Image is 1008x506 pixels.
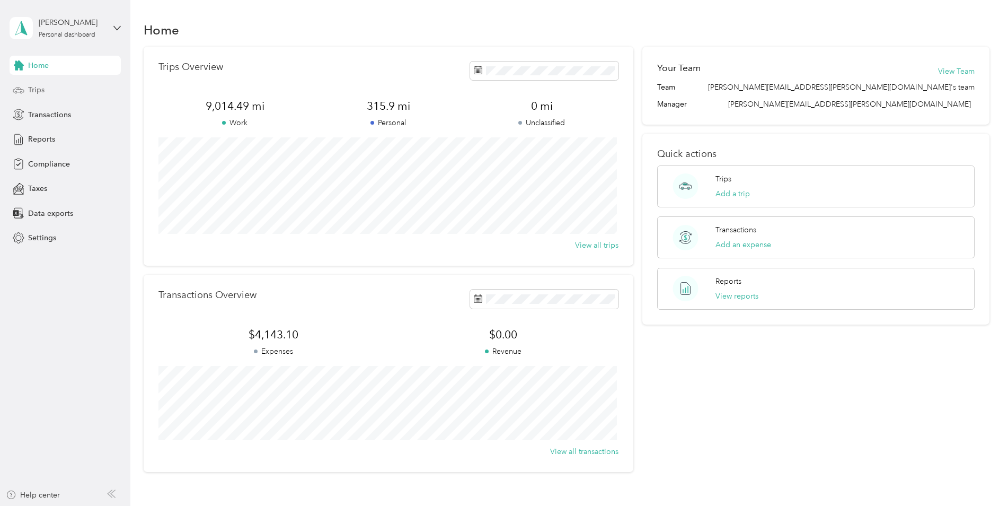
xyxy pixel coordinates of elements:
[715,188,750,199] button: Add a trip
[657,149,975,160] p: Quick actions
[312,99,465,114] span: 315.9 mi
[388,327,618,342] span: $0.00
[158,99,312,114] span: 9,014.49 mi
[465,117,618,128] p: Unclassified
[28,183,47,194] span: Taxes
[158,290,257,301] p: Transactions Overview
[158,62,223,73] p: Trips Overview
[28,232,56,243] span: Settings
[39,17,105,28] div: [PERSON_NAME]
[39,32,95,38] div: Personal dashboard
[657,82,675,93] span: Team
[715,276,741,287] p: Reports
[715,224,756,235] p: Transactions
[158,346,388,357] p: Expenses
[28,134,55,145] span: Reports
[949,447,1008,506] iframe: Everlance-gr Chat Button Frame
[388,346,618,357] p: Revenue
[144,24,179,36] h1: Home
[28,109,71,120] span: Transactions
[657,99,687,110] span: Manager
[550,446,618,457] button: View all transactions
[708,82,975,93] span: [PERSON_NAME][EMAIL_ADDRESS][PERSON_NAME][DOMAIN_NAME]'s team
[28,159,70,170] span: Compliance
[28,60,49,71] span: Home
[28,84,45,95] span: Trips
[28,208,73,219] span: Data exports
[465,99,618,114] span: 0 mi
[575,240,618,251] button: View all trips
[158,327,388,342] span: $4,143.10
[312,117,465,128] p: Personal
[158,117,312,128] p: Work
[657,62,701,75] h2: Your Team
[715,173,731,185] p: Trips
[728,100,971,109] span: [PERSON_NAME][EMAIL_ADDRESS][PERSON_NAME][DOMAIN_NAME]
[6,490,60,501] button: Help center
[938,66,975,77] button: View Team
[715,291,758,302] button: View reports
[715,239,771,250] button: Add an expense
